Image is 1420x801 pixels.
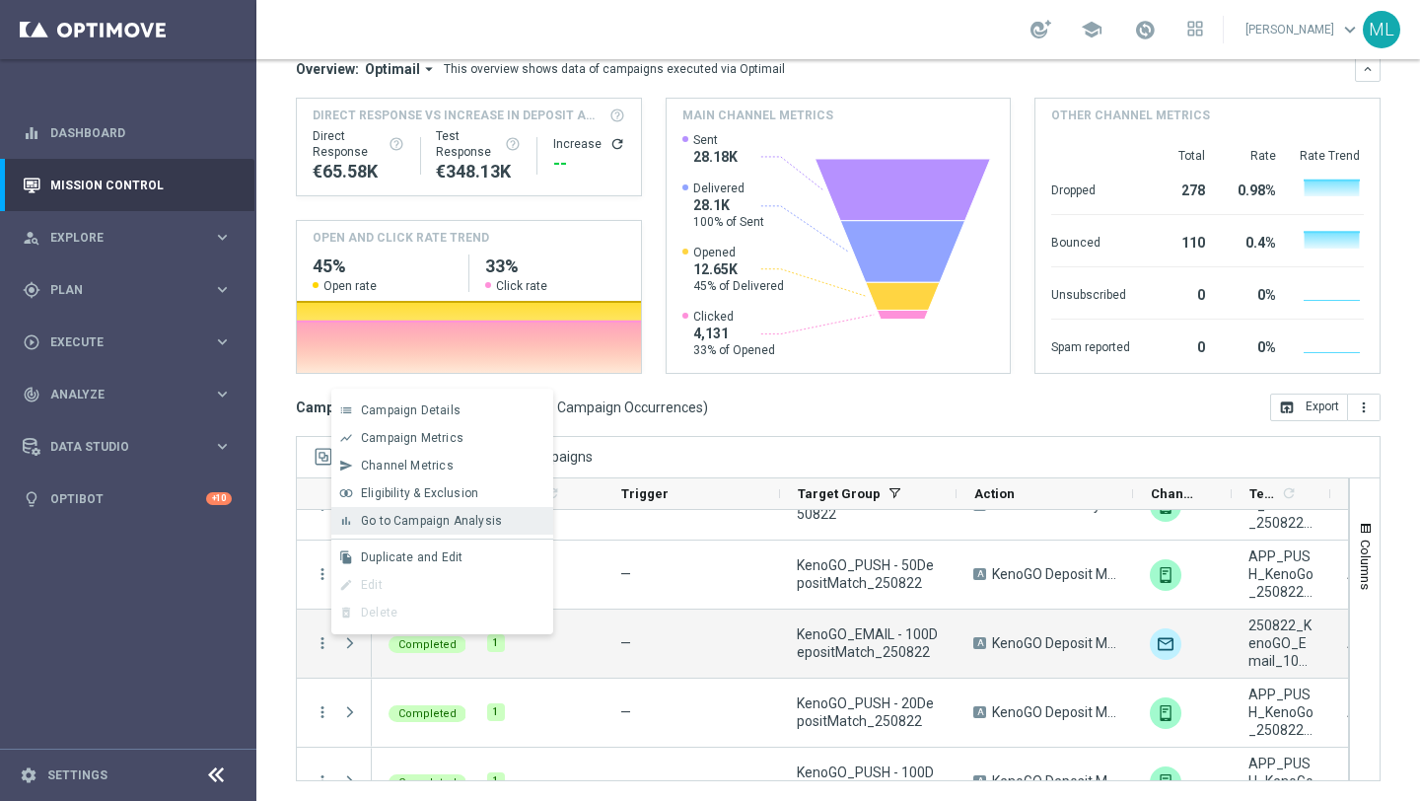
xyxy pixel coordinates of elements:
[331,544,553,571] button: file_copy Duplicate and Edit
[365,60,420,78] span: Optimail
[1347,497,1378,513] span: Auto
[1248,547,1313,601] span: APP_PUSH_KenoGo_250822_MatchDeposit50
[1339,19,1361,40] span: keyboard_arrow_down
[487,634,505,652] div: 1
[1229,225,1276,256] div: 0.4%
[974,486,1015,501] span: Action
[620,497,631,513] span: —
[1229,277,1276,309] div: 0%
[1051,107,1210,124] h4: Other channel metrics
[50,473,206,525] a: Optibot
[1154,148,1205,164] div: Total
[1150,628,1181,660] div: Optimail
[1154,329,1205,361] div: 0
[23,281,213,299] div: Plan
[314,703,331,721] button: more_vert
[313,255,453,278] h2: 45%
[339,403,353,417] i: list
[1154,225,1205,256] div: 110
[339,486,353,500] i: join_inner
[314,565,331,583] i: more_vert
[420,60,438,78] i: arrow_drop_down
[1249,486,1278,501] span: Templates
[797,764,940,799] span: KenoGO_PUSH - 100DepositMatch_250822
[487,703,505,721] div: 1
[487,772,505,790] div: 1
[621,486,669,501] span: Trigger
[992,565,1116,583] span: KenoGO Deposit Match
[1154,277,1205,309] div: 0
[389,772,466,791] colored-tag: Completed
[973,568,986,580] span: A
[339,431,353,445] i: show_chart
[331,397,553,424] button: list Campaign Details
[1270,394,1348,421] button: open_in_browser Export
[398,776,457,789] span: Completed
[1229,173,1276,204] div: 0.98%
[1356,400,1372,415] i: more_vert
[50,441,213,453] span: Data Studio
[20,766,37,784] i: settings
[296,399,708,416] h3: Campaign List
[1051,225,1130,256] div: Bounced
[798,486,881,501] span: Target Group
[23,229,213,247] div: Explore
[22,439,233,455] div: Data Studio keyboard_arrow_right
[620,704,631,720] span: —
[1150,697,1181,729] img: OptiMobile Push
[992,634,1116,652] span: KenoGO Deposit Match
[22,491,233,507] div: lightbulb Optibot +10
[213,437,232,456] i: keyboard_arrow_right
[23,159,232,211] div: Mission Control
[553,136,625,152] div: Increase
[22,178,233,193] button: Mission Control
[609,136,625,152] button: refresh
[361,486,478,500] span: Eligibility & Exclusion
[1348,394,1381,421] button: more_vert
[23,107,232,159] div: Dashboard
[23,229,40,247] i: person_search
[1270,399,1381,414] multiple-options-button: Export to CSV
[331,424,553,452] button: show_chart Campaign Metrics
[693,342,775,358] span: 33% of Opened
[620,773,631,789] span: —
[23,386,213,403] div: Analyze
[485,255,625,278] h2: 33%
[22,125,233,141] button: equalizer Dashboard
[213,332,232,351] i: keyboard_arrow_right
[22,230,233,246] button: person_search Explore keyboard_arrow_right
[314,772,331,790] button: more_vert
[361,514,502,528] span: Go to Campaign Analysis
[23,281,40,299] i: gps_fixed
[23,386,40,403] i: track_changes
[693,309,775,325] span: Clicked
[693,148,738,166] span: 28.18K
[23,333,213,351] div: Execute
[797,625,940,661] span: KenoGO_EMAIL - 100DepositMatch_250822
[1347,704,1378,720] span: Auto
[797,556,940,592] span: KenoGO_PUSH - 50DepositMatch_250822
[693,196,764,214] span: 28.1K
[1051,329,1130,361] div: Spam reported
[973,775,986,787] span: A
[313,160,404,183] div: €65,577
[339,514,353,528] i: bar_chart
[1347,635,1378,651] span: Auto
[444,60,785,78] div: This overview shows data of campaigns executed via Optimail
[22,282,233,298] button: gps_fixed Plan keyboard_arrow_right
[22,387,233,402] div: track_changes Analyze keyboard_arrow_right
[361,550,462,564] span: Duplicate and Edit
[389,703,466,722] colored-tag: Completed
[1279,400,1295,415] i: open_in_browser
[47,769,107,781] a: Settings
[398,638,457,651] span: Completed
[50,389,213,400] span: Analyze
[1081,19,1102,40] span: school
[1151,486,1198,501] span: Channel
[50,336,213,348] span: Execute
[1150,766,1181,798] div: OptiMobile Push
